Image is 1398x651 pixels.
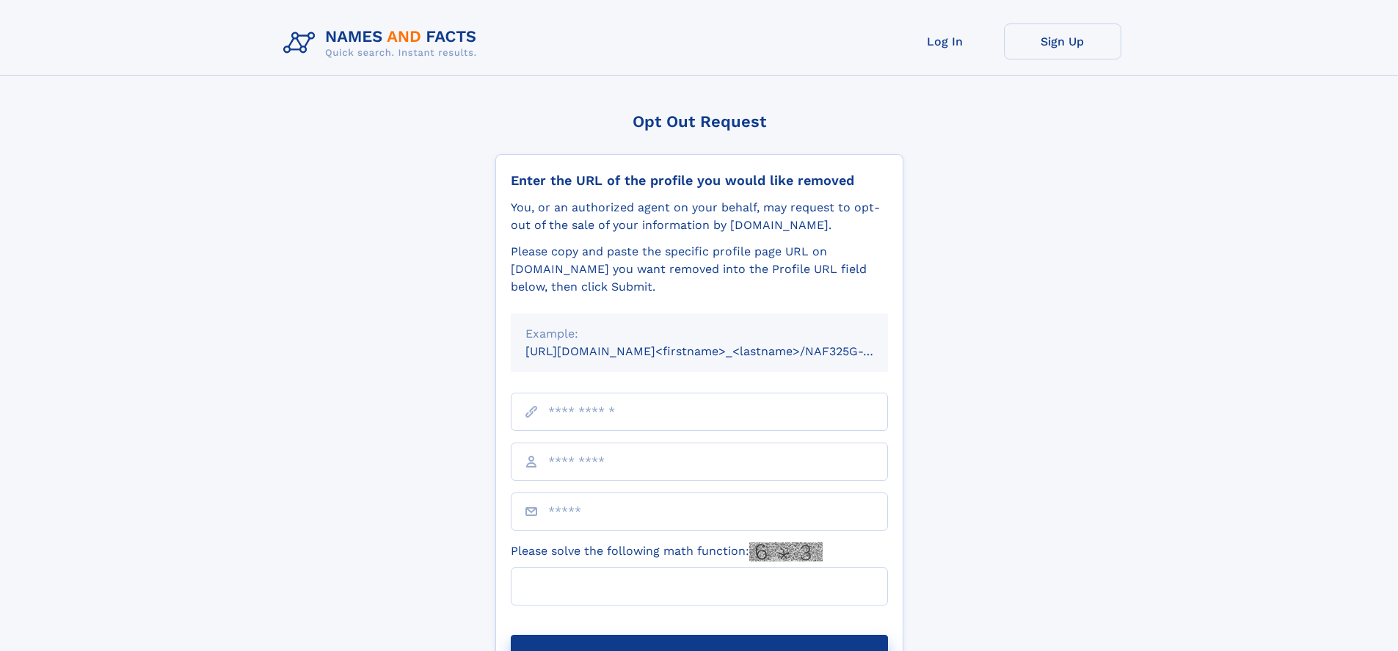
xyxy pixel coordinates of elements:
[511,199,888,234] div: You, or an authorized agent on your behalf, may request to opt-out of the sale of your informatio...
[511,243,888,296] div: Please copy and paste the specific profile page URL on [DOMAIN_NAME] you want removed into the Pr...
[887,23,1004,59] a: Log In
[277,23,489,63] img: Logo Names and Facts
[511,542,823,561] label: Please solve the following math function:
[511,172,888,189] div: Enter the URL of the profile you would like removed
[495,112,903,131] div: Opt Out Request
[1004,23,1121,59] a: Sign Up
[525,325,873,343] div: Example:
[525,344,916,358] small: [URL][DOMAIN_NAME]<firstname>_<lastname>/NAF325G-xxxxxxxx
